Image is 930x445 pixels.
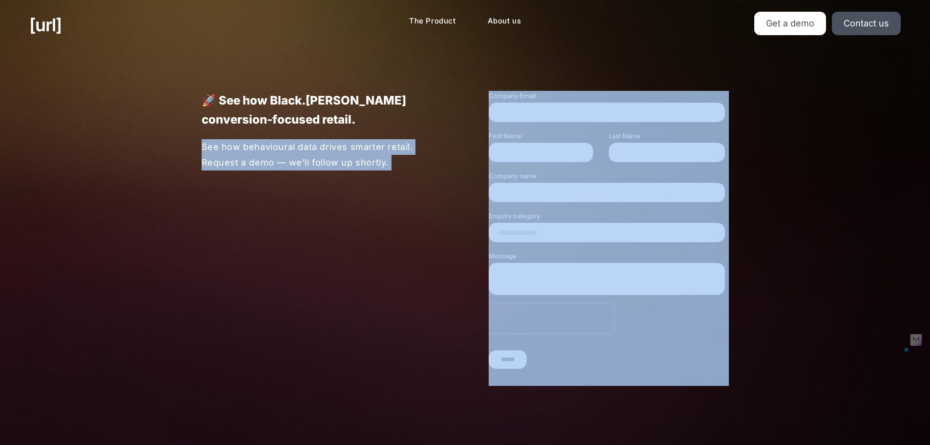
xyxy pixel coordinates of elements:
[401,12,464,31] a: The Product
[29,12,62,38] a: [URL]
[480,12,529,31] a: About us
[202,91,442,129] p: 🚀 See how Black.[PERSON_NAME] conversion-focused retail.
[202,139,442,170] p: See how behavioural data drives smarter retail. Request a demo — we’ll follow up shortly.
[489,91,729,386] iframe: Form 1
[754,12,826,35] a: Get a demo
[832,12,901,35] a: Contact us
